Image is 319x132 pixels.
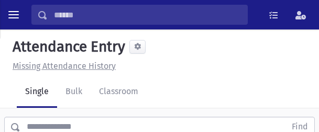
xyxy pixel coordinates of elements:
[48,5,247,25] input: Search
[8,38,125,56] h5: Attendance Entry
[13,61,116,71] u: Missing Attendance History
[57,77,91,108] a: Bulk
[4,5,23,24] button: toggle menu
[8,61,116,71] a: Missing Attendance History
[17,77,57,108] a: Single
[91,77,147,108] a: Classroom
